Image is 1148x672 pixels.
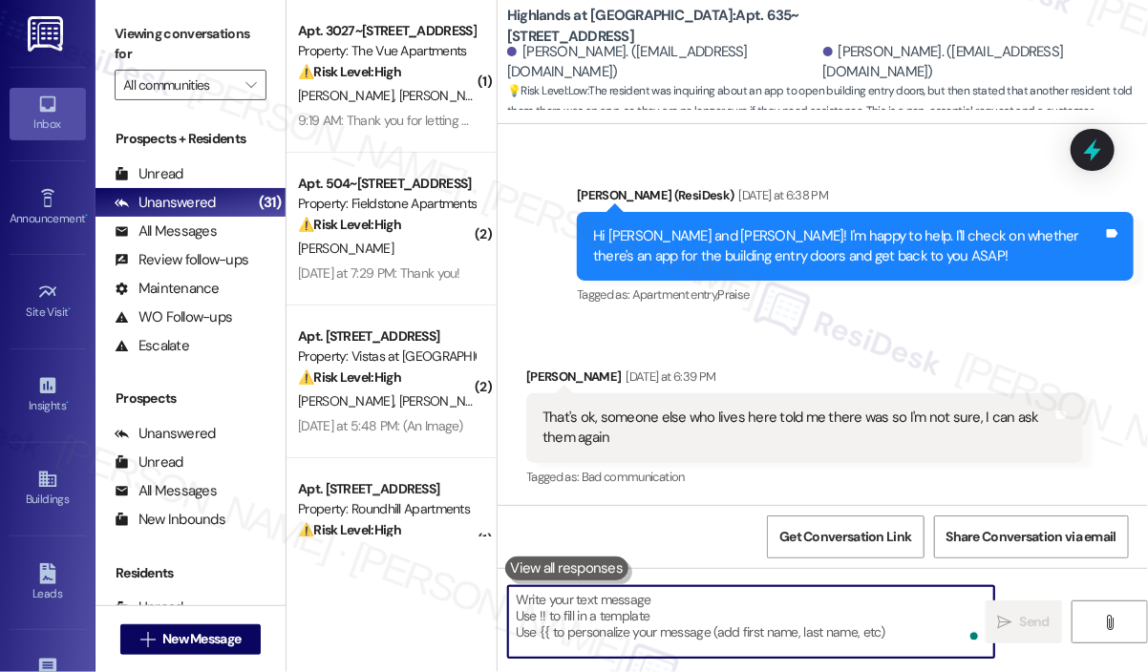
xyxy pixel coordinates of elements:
[507,83,587,98] strong: 💡 Risk Level: Low
[542,408,1052,449] div: That's ok, someone else who lives here told me there was so I'm not sure, I can ask them again
[998,615,1012,630] i: 
[254,188,286,218] div: (31)
[115,193,216,213] div: Unanswered
[96,388,286,409] div: Prospects
[632,286,718,303] span: Apartment entry ,
[96,129,286,149] div: Prospects + Residents
[115,221,217,241] div: All Messages
[115,510,225,530] div: New Inbounds
[10,463,86,514] a: Buildings
[1020,612,1050,632] span: Send
[120,624,262,655] button: New Message
[115,598,183,618] div: Unread
[507,81,1148,142] span: : The resident was inquiring about an app to open building entry doors, but then stated that anot...
[298,63,401,80] strong: ⚠️ Risk Level: High
[298,194,475,214] div: Property: Fieldstone Apartments
[298,87,399,104] span: [PERSON_NAME]
[946,527,1116,547] span: Share Conversation via email
[10,369,86,421] a: Insights •
[10,557,86,609] a: Leads
[577,185,1134,212] div: [PERSON_NAME] (ResiDesk)
[28,16,67,52] img: ResiDesk Logo
[526,367,1083,393] div: [PERSON_NAME]
[298,368,401,386] strong: ⚠️ Risk Level: High
[508,586,994,658] textarea: To enrich screen reader interactions, please activate Accessibility in Grammarly extension settings
[96,563,286,583] div: Residents
[69,303,72,316] span: •
[934,515,1129,558] button: Share Conversation via email
[298,346,475,367] div: Property: Vistas at [GEOGRAPHIC_DATA]
[115,307,232,327] div: WO Follow-ups
[622,367,716,387] div: [DATE] at 6:39 PM
[115,250,248,270] div: Review follow-ups
[298,41,475,61] div: Property: The Vue Apartments
[582,469,685,485] span: Bad communication
[298,21,475,41] div: Apt. 3027~[STREET_ADDRESS]
[298,479,475,499] div: Apt. [STREET_ADDRESS]
[115,481,217,501] div: All Messages
[734,185,829,205] div: [DATE] at 6:38 PM
[115,19,266,70] label: Viewing conversations for
[1102,615,1116,630] i: 
[66,396,69,409] span: •
[115,424,216,444] div: Unanswered
[779,527,911,547] span: Get Conversation Link
[115,279,220,299] div: Maintenance
[767,515,924,558] button: Get Conversation Link
[298,392,399,409] span: [PERSON_NAME]
[115,336,189,356] div: Escalate
[399,392,495,409] span: [PERSON_NAME]
[298,326,475,346] div: Apt. [STREET_ADDRESS]
[298,499,475,519] div: Property: Roundhill Apartments
[162,629,241,649] span: New Message
[986,600,1062,643] button: Send
[593,226,1103,267] div: Hi [PERSON_NAME] and [PERSON_NAME]! I'm happy to help. I'll check on whether there's an app for t...
[718,286,750,303] span: Praise
[399,87,495,104] span: [PERSON_NAME]
[577,281,1134,308] div: Tagged as:
[298,174,475,194] div: Apt. 504~[STREET_ADDRESS]
[10,88,86,139] a: Inbox
[526,463,1083,491] div: Tagged as:
[115,452,183,472] div: Unread
[298,417,463,434] div: [DATE] at 5:48 PM: (An Image)
[507,42,818,83] div: [PERSON_NAME]. ([EMAIL_ADDRESS][DOMAIN_NAME])
[298,240,393,257] span: [PERSON_NAME]
[115,164,183,184] div: Unread
[823,42,1135,83] div: [PERSON_NAME]. ([EMAIL_ADDRESS][DOMAIN_NAME])
[507,6,889,47] b: Highlands at [GEOGRAPHIC_DATA]: Apt. 635~[STREET_ADDRESS]
[85,209,88,222] span: •
[245,77,256,93] i: 
[140,632,155,647] i: 
[10,276,86,327] a: Site Visit •
[298,264,460,282] div: [DATE] at 7:29 PM: Thank you!
[123,70,236,100] input: All communities
[298,521,401,538] strong: ⚠️ Risk Level: High
[298,216,401,233] strong: ⚠️ Risk Level: High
